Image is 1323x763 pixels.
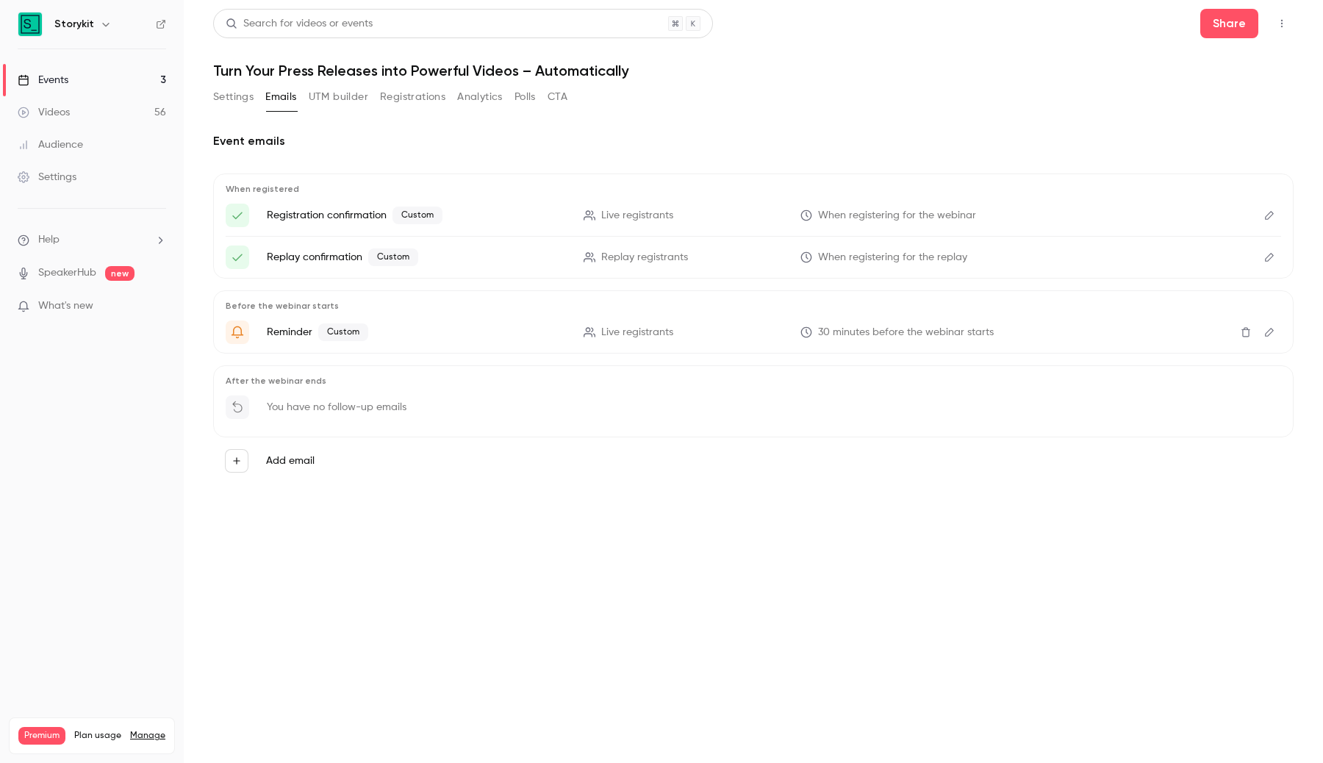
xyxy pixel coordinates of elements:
[38,298,93,314] span: What's new
[601,208,673,223] span: Live registrants
[266,454,315,468] label: Add email
[18,170,76,185] div: Settings
[818,208,976,223] span: When registering for the webinar
[457,85,503,109] button: Analytics
[1258,246,1281,269] button: Edit
[267,400,406,415] p: You have no follow-up emails
[226,16,373,32] div: Search for videos or events
[226,204,1281,227] li: Here's your access link to {{ event_name }}!
[18,73,68,87] div: Events
[380,85,445,109] button: Registrations
[18,105,70,120] div: Videos
[368,248,418,266] span: Custom
[226,320,1281,344] li: {{ event_name }} is about to go live
[392,207,442,224] span: Custom
[38,232,60,248] span: Help
[18,232,166,248] li: help-dropdown-opener
[601,325,673,340] span: Live registrants
[267,207,566,224] p: Registration confirmation
[213,85,254,109] button: Settings
[54,17,94,32] h6: Storykit
[18,727,65,745] span: Premium
[18,12,42,36] img: Storykit
[18,137,83,152] div: Audience
[226,375,1281,387] p: After the webinar ends
[74,730,121,742] span: Plan usage
[265,85,296,109] button: Emails
[213,132,1294,150] h2: Event emails
[226,246,1281,269] li: Here's your access link to {{ event_name }}!
[267,323,566,341] p: Reminder
[213,62,1294,79] h1: Turn Your Press Releases into Powerful Videos – Automatically
[514,85,536,109] button: Polls
[548,85,567,109] button: CTA
[1234,320,1258,344] button: Delete
[105,266,135,281] span: new
[226,183,1281,195] p: When registered
[818,250,967,265] span: When registering for the replay
[818,325,994,340] span: 30 minutes before the webinar starts
[226,300,1281,312] p: Before the webinar starts
[601,250,688,265] span: Replay registrants
[1200,9,1258,38] button: Share
[130,730,165,742] a: Manage
[38,265,96,281] a: SpeakerHub
[267,248,566,266] p: Replay confirmation
[318,323,368,341] span: Custom
[148,300,166,313] iframe: Noticeable Trigger
[309,85,368,109] button: UTM builder
[1258,204,1281,227] button: Edit
[1258,320,1281,344] button: Edit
